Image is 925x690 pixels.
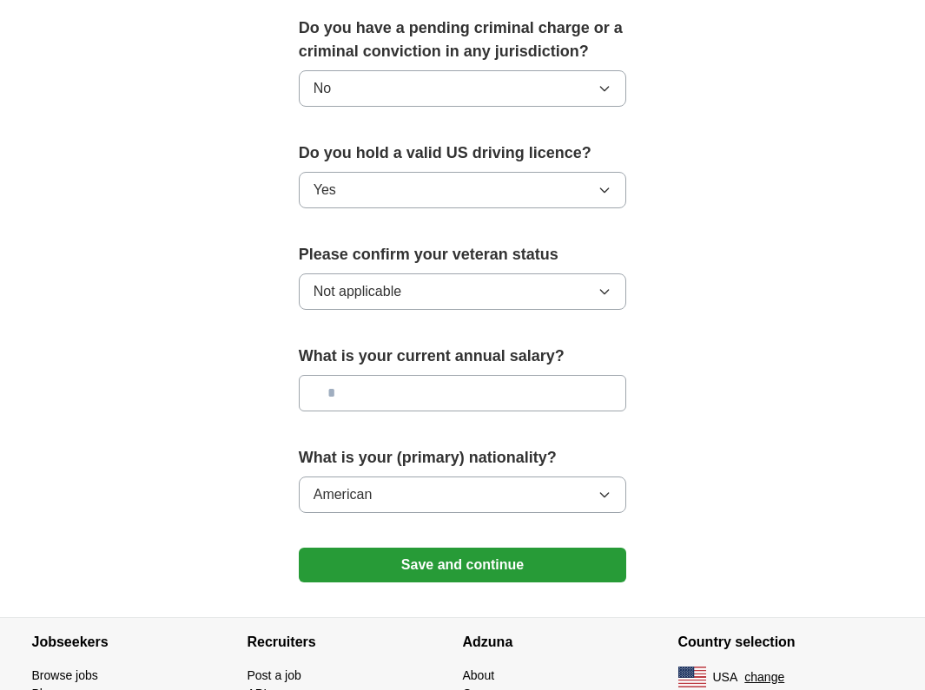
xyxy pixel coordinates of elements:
[314,78,331,99] span: No
[32,668,98,682] a: Browse jobs
[299,70,627,107] button: No
[299,172,627,208] button: Yes
[299,141,627,165] label: Do you hold a valid US driving licence?
[463,668,495,682] a: About
[314,180,336,200] span: Yes
[248,668,301,682] a: Post a job
[299,345,627,368] label: What is your current annual salary?
[678,667,706,687] img: US flag
[299,273,627,310] button: Not applicable
[299,16,627,63] label: Do you have a pending criminal charge or a criminal conviction in any jurisdiction?
[299,548,627,582] button: Save and continue
[678,618,894,667] h4: Country selection
[299,446,627,470] label: What is your (primary) nationality?
[314,484,373,505] span: American
[299,243,627,266] label: Please confirm your veteran status
[314,281,401,302] span: Not applicable
[299,476,627,513] button: American
[713,668,738,687] span: USA
[744,668,784,687] button: change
